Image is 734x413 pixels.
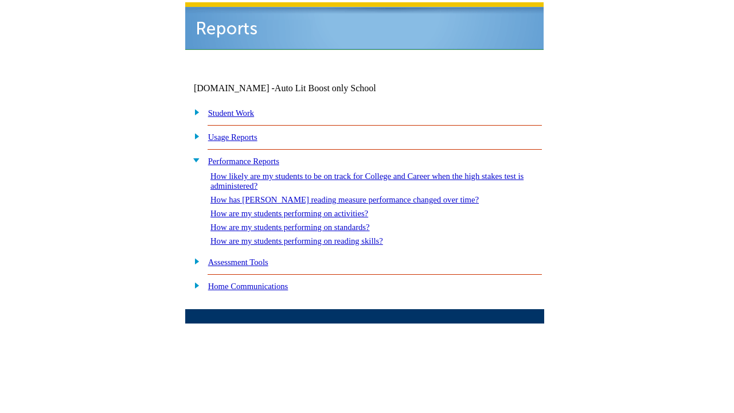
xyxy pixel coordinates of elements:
[208,282,288,291] a: Home Communications
[188,107,200,117] img: plus.gif
[210,195,479,204] a: How has [PERSON_NAME] reading measure performance changed over time?
[210,172,524,190] a: How likely are my students to be on track for College and Career when the high stakes test is adm...
[208,258,268,267] a: Assessment Tools
[208,133,257,142] a: Usage Reports
[210,236,383,246] a: How are my students performing on reading skills?
[188,280,200,290] img: plus.gif
[210,223,370,232] a: How are my students performing on standards?
[194,83,405,93] td: [DOMAIN_NAME] -
[188,155,200,165] img: minus.gif
[188,131,200,141] img: plus.gif
[208,108,254,118] a: Student Work
[208,157,279,166] a: Performance Reports
[188,256,200,266] img: plus.gif
[185,2,544,50] img: header
[210,209,368,218] a: How are my students performing on activities?
[275,83,376,93] nobr: Auto Lit Boost only School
